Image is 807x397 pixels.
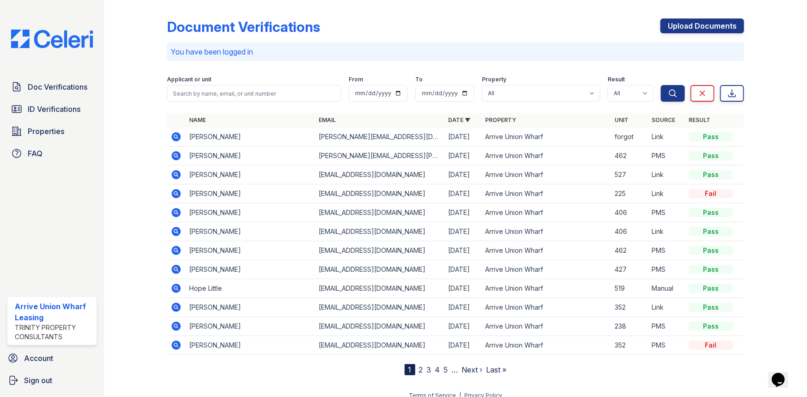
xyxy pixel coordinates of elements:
[185,317,315,336] td: [PERSON_NAME]
[481,165,611,184] td: Arrive Union Wharf
[7,144,97,163] a: FAQ
[405,364,415,375] div: 1
[689,322,733,331] div: Pass
[319,116,336,123] a: Email
[444,260,481,279] td: [DATE]
[185,298,315,317] td: [PERSON_NAME]
[444,165,481,184] td: [DATE]
[167,85,341,102] input: Search by name, email, or unit number
[185,184,315,203] td: [PERSON_NAME]
[315,184,444,203] td: [EMAIL_ADDRESS][DOMAIN_NAME]
[611,279,648,298] td: 519
[444,128,481,147] td: [DATE]
[689,189,733,198] div: Fail
[611,336,648,355] td: 352
[481,222,611,241] td: Arrive Union Wharf
[689,151,733,160] div: Pass
[167,18,320,35] div: Document Verifications
[452,364,458,375] span: …
[611,165,648,184] td: 527
[481,241,611,260] td: Arrive Union Wharf
[435,365,440,374] a: 4
[611,241,648,260] td: 462
[315,128,444,147] td: [PERSON_NAME][EMAIL_ADDRESS][DOMAIN_NAME]
[24,353,53,364] span: Account
[7,100,97,118] a: ID Verifications
[185,260,315,279] td: [PERSON_NAME]
[189,116,206,123] a: Name
[444,241,481,260] td: [DATE]
[462,365,483,374] a: Next ›
[444,365,448,374] a: 5
[444,317,481,336] td: [DATE]
[611,147,648,165] td: 462
[315,279,444,298] td: [EMAIL_ADDRESS][DOMAIN_NAME]
[611,128,648,147] td: forgot
[448,116,470,123] a: Date ▼
[185,147,315,165] td: [PERSON_NAME]
[315,317,444,336] td: [EMAIL_ADDRESS][DOMAIN_NAME]
[768,360,798,388] iframe: chat widget
[481,279,611,298] td: Arrive Union Wharf
[481,298,611,317] td: Arrive Union Wharf
[4,371,100,390] a: Sign out
[28,81,87,92] span: Doc Verifications
[28,104,80,115] span: ID Verifications
[444,147,481,165] td: [DATE]
[660,18,744,33] a: Upload Documents
[648,336,685,355] td: PMS
[24,375,52,386] span: Sign out
[315,222,444,241] td: [EMAIL_ADDRESS][DOMAIN_NAME]
[427,365,431,374] a: 3
[482,76,506,83] label: Property
[185,241,315,260] td: [PERSON_NAME]
[689,284,733,293] div: Pass
[648,147,685,165] td: PMS
[648,317,685,336] td: PMS
[315,298,444,317] td: [EMAIL_ADDRESS][DOMAIN_NAME]
[15,323,93,342] div: Trinity Property Consultants
[689,246,733,255] div: Pass
[444,279,481,298] td: [DATE]
[7,122,97,140] a: Properties
[648,241,685,260] td: PMS
[611,203,648,222] td: 406
[485,116,516,123] a: Property
[315,147,444,165] td: [PERSON_NAME][EMAIL_ADDRESS][PERSON_NAME][DOMAIN_NAME]
[611,298,648,317] td: 352
[652,116,675,123] a: Source
[615,116,628,123] a: Unit
[481,203,611,222] td: Arrive Union Wharf
[185,336,315,355] td: [PERSON_NAME]
[315,203,444,222] td: [EMAIL_ADDRESS][DOMAIN_NAME]
[167,76,211,83] label: Applicant or unit
[444,222,481,241] td: [DATE]
[689,132,733,141] div: Pass
[648,203,685,222] td: PMS
[481,128,611,147] td: Arrive Union Wharf
[689,227,733,236] div: Pass
[481,184,611,203] td: Arrive Union Wharf
[315,260,444,279] td: [EMAIL_ADDRESS][DOMAIN_NAME]
[689,265,733,274] div: Pass
[481,147,611,165] td: Arrive Union Wharf
[648,279,685,298] td: Manual
[481,260,611,279] td: Arrive Union Wharf
[185,165,315,184] td: [PERSON_NAME]
[7,78,97,96] a: Doc Verifications
[444,298,481,317] td: [DATE]
[648,184,685,203] td: Link
[611,260,648,279] td: 427
[171,46,740,57] p: You have been logged in
[185,279,315,298] td: Hope Little
[689,208,733,217] div: Pass
[689,303,733,312] div: Pass
[28,126,64,137] span: Properties
[611,317,648,336] td: 238
[419,365,423,374] a: 2
[611,222,648,241] td: 406
[315,165,444,184] td: [EMAIL_ADDRESS][DOMAIN_NAME]
[315,336,444,355] td: [EMAIL_ADDRESS][DOMAIN_NAME]
[608,76,625,83] label: Result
